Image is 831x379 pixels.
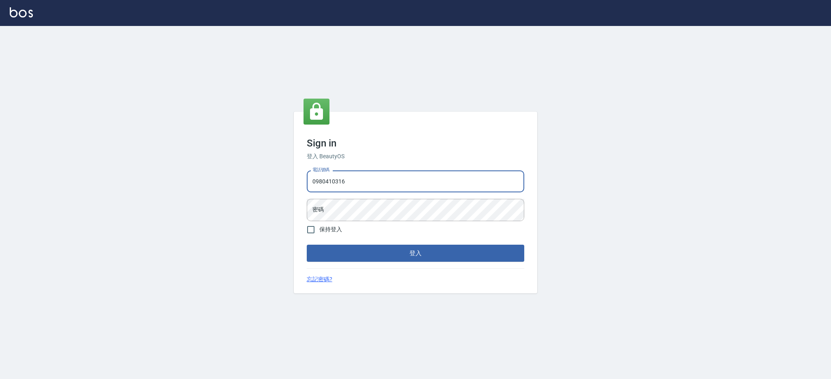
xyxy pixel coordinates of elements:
[10,7,33,17] img: Logo
[307,245,524,262] button: 登入
[312,167,329,173] label: 電話號碼
[307,152,524,161] h6: 登入 BeautyOS
[307,138,524,149] h3: Sign in
[307,275,332,284] a: 忘記密碼?
[319,225,342,234] span: 保持登入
